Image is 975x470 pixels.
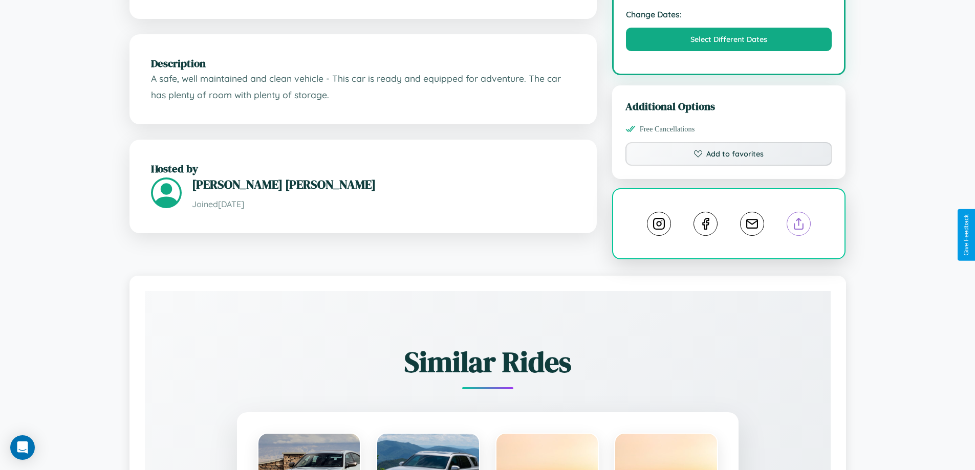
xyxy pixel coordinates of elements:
[192,197,575,212] p: Joined [DATE]
[963,214,970,256] div: Give Feedback
[151,56,575,71] h2: Description
[625,99,833,114] h3: Additional Options
[151,161,575,176] h2: Hosted by
[626,9,832,19] strong: Change Dates:
[10,435,35,460] div: Open Intercom Messenger
[625,142,833,166] button: Add to favorites
[640,125,695,133] span: Free Cancellations
[151,71,575,103] p: A safe, well maintained and clean vehicle - This car is ready and equipped for adventure. The car...
[626,28,832,51] button: Select Different Dates
[181,342,795,382] h2: Similar Rides
[192,176,575,193] h3: [PERSON_NAME] [PERSON_NAME]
